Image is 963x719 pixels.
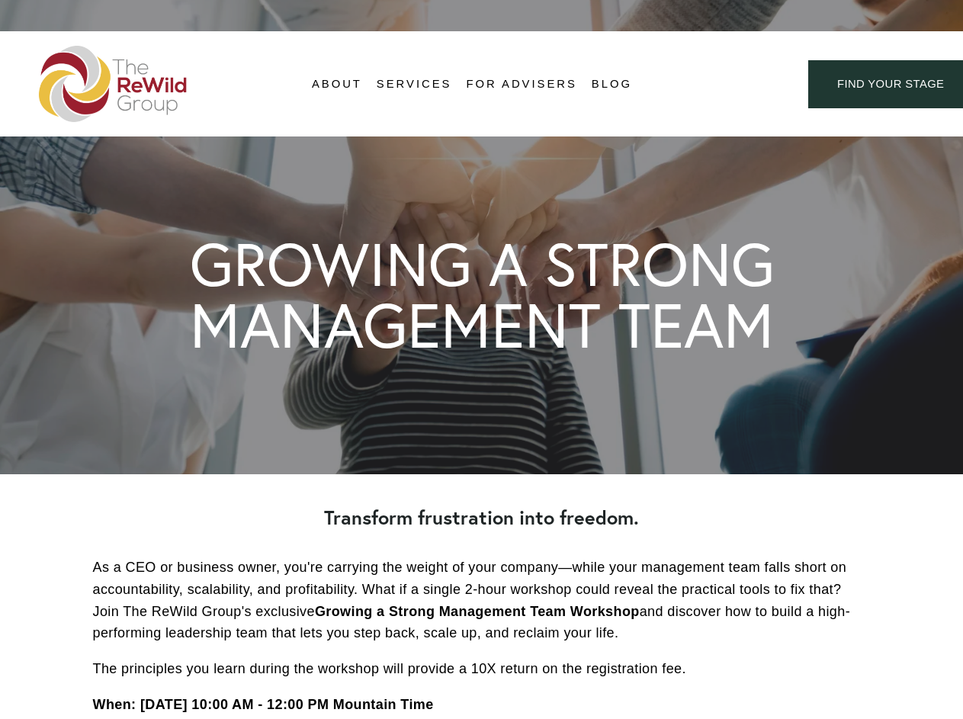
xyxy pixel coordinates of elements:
[312,74,362,95] span: About
[312,73,362,96] a: folder dropdown
[466,73,576,96] a: For Advisers
[93,557,871,644] p: As a CEO or business owner, you're carrying the weight of your company—while your management team...
[93,658,871,680] p: The principles you learn during the workshop will provide a 10X return on the registration fee.
[93,697,136,712] strong: When:
[377,73,452,96] a: folder dropdown
[324,505,639,530] strong: Transform frustration into freedom.
[377,74,452,95] span: Services
[190,234,775,294] h1: GROWING A STRONG
[190,294,774,356] h1: MANAGEMENT TEAM
[39,46,188,122] img: The ReWild Group
[592,73,632,96] a: Blog
[315,604,640,619] strong: Growing a Strong Management Team Workshop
